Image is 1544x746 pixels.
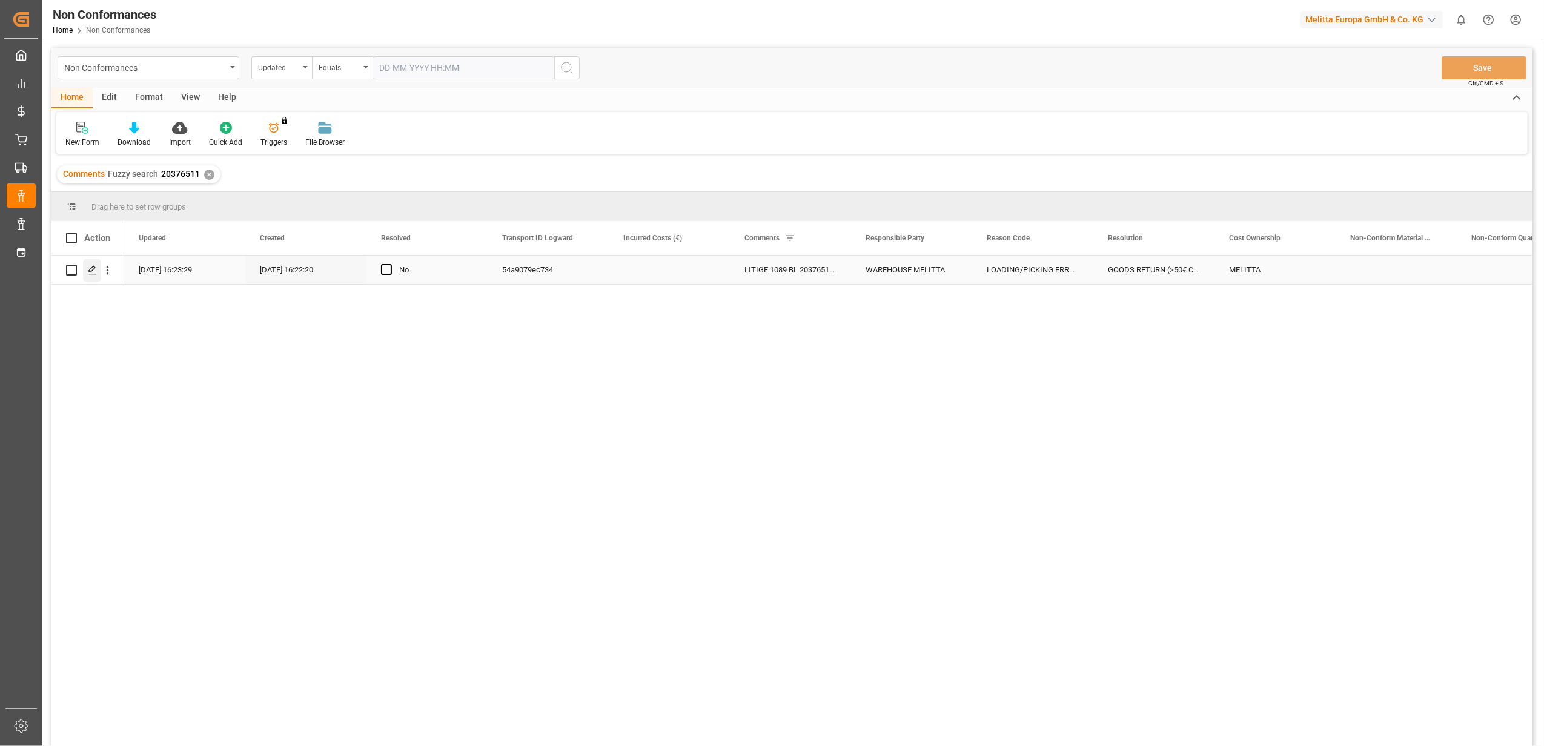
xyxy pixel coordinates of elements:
span: Non-Conform Material (Code) [1350,234,1431,242]
div: Help [209,88,245,108]
span: Resolution [1108,234,1143,242]
span: Ctrl/CMD + S [1468,79,1503,88]
a: Home [53,26,73,35]
span: Cost Ownership [1229,234,1281,242]
button: Help Center [1475,6,1502,33]
div: [DATE] 16:22:20 [245,256,366,284]
span: Responsible Party [866,234,924,242]
div: LITIGE 1089 BL 20376511 Reçu 1 palette Alu 10m Toppits au lieu d'une palette Alu 20m /// En retour [730,256,851,284]
div: Import [169,137,191,148]
button: show 0 new notifications [1448,6,1475,33]
span: Resolved [381,234,411,242]
button: search button [554,56,580,79]
div: 54a9079ec734 [488,256,609,284]
span: Fuzzy search [108,169,158,179]
span: Updated [139,234,166,242]
button: open menu [58,56,239,79]
span: Created [260,234,285,242]
button: open menu [251,56,312,79]
div: Press SPACE to select this row. [51,256,124,285]
span: Comments [63,169,105,179]
div: Format [126,88,172,108]
div: MELITTA [1214,256,1336,284]
div: Home [51,88,93,108]
div: Quick Add [209,137,242,148]
div: LOADING/PICKING ERROR [972,256,1093,284]
button: open menu [312,56,373,79]
div: Updated [258,59,299,73]
div: No [399,256,473,284]
div: WAREHOUSE MELITTA [851,256,972,284]
span: Incurred Costs (€) [623,234,682,242]
div: Download [118,137,151,148]
span: Transport ID Logward [502,234,573,242]
div: GOODS RETURN (>50€ CREDIT NOTE) [1093,256,1214,284]
span: 20376511 [161,169,200,179]
button: Melitta Europa GmbH & Co. KG [1300,8,1448,31]
span: Comments [744,234,780,242]
div: File Browser [305,137,345,148]
span: Reason Code [987,234,1030,242]
div: Non Conformances [53,5,156,24]
button: Save [1442,56,1526,79]
div: Edit [93,88,126,108]
div: ✕ [204,170,214,180]
div: [DATE] 16:23:29 [124,256,245,284]
div: View [172,88,209,108]
input: DD-MM-YYYY HH:MM [373,56,554,79]
div: New Form [65,137,99,148]
div: Action [84,233,110,243]
div: Equals [319,59,360,73]
div: Non Conformances [64,59,226,74]
div: Melitta Europa GmbH & Co. KG [1300,11,1443,28]
span: Drag here to set row groups [91,202,186,211]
